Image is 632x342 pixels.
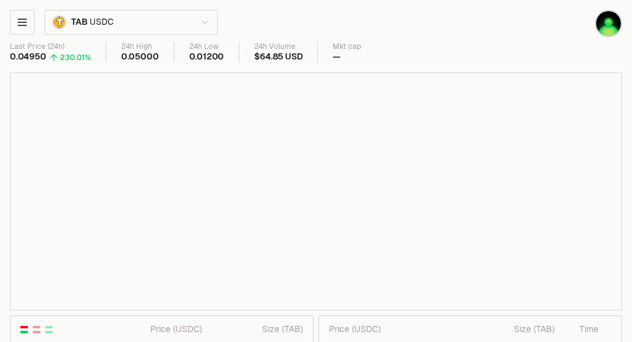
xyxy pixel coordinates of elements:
iframe: Financial Chart [11,73,621,310]
span: TAB [71,17,87,28]
div: 0.05000 [121,51,159,63]
div: Price ( USDC ) [329,323,448,335]
div: 24h Volume [254,42,302,51]
div: 0.04950 [10,51,46,63]
div: Time [565,323,599,335]
div: 24h Low [189,42,224,51]
button: Show Buy Orders Only [44,325,54,335]
div: Size ( TAB ) [459,323,555,335]
div: — [333,51,341,63]
div: Size ( TAB ) [213,323,303,335]
div: Last Price (24h) [10,42,91,51]
img: TAB Logo [54,17,65,28]
div: Mkt cap [333,42,361,51]
span: USDC [90,17,113,28]
div: 230.01% [60,53,91,63]
div: 24h High [121,42,159,51]
div: $64.85 USD [254,51,302,63]
div: Price ( USDC ) [112,323,202,335]
img: jun [596,11,621,36]
button: Show Sell Orders Only [32,325,41,335]
button: Show Buy and Sell Orders [19,325,29,335]
div: 0.01200 [189,51,224,63]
